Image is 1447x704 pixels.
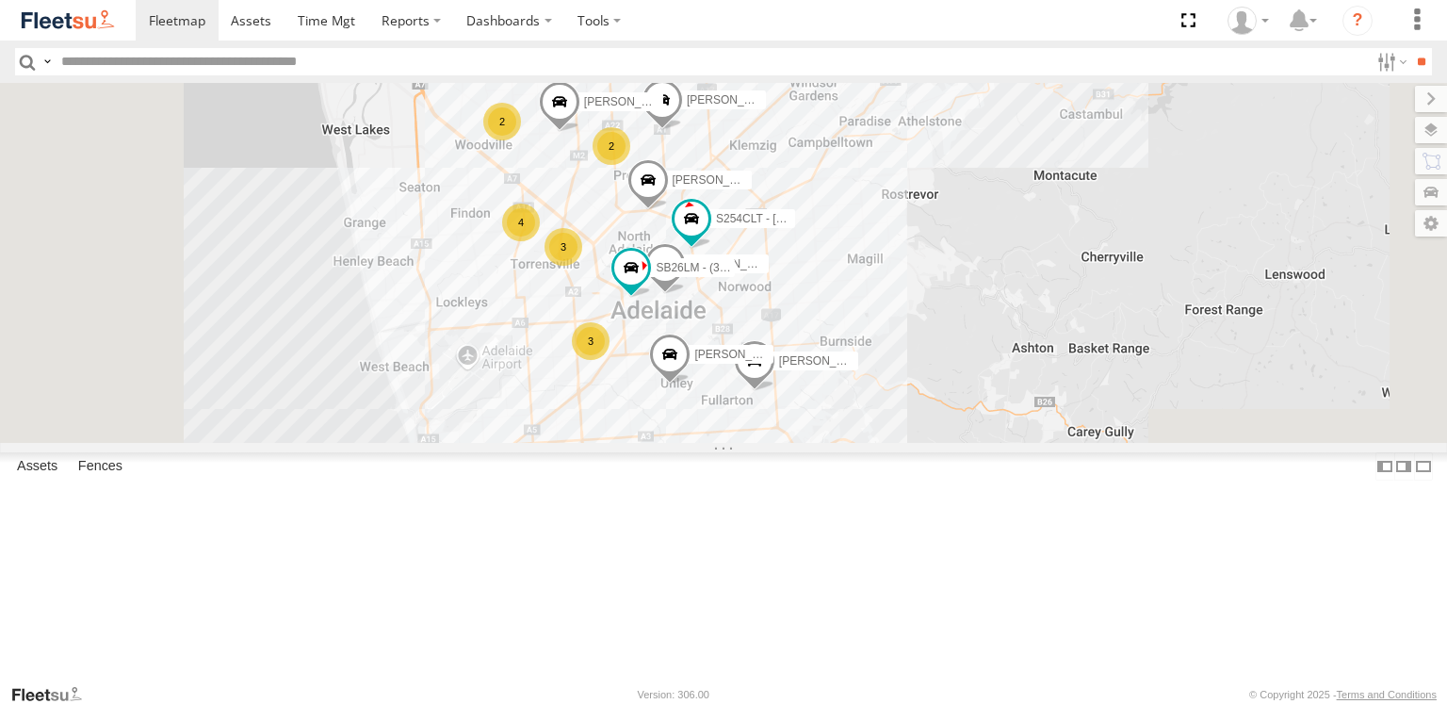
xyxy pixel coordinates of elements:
span: S254CLT - [PERSON_NAME] [716,212,866,225]
div: Version: 306.00 [638,689,709,700]
div: 4 [502,204,540,241]
div: 2 [593,127,630,165]
div: 3 [545,228,582,266]
label: Search Filter Options [1370,48,1410,75]
div: SA Health VDC [1221,7,1276,35]
label: Map Settings [1415,210,1447,237]
a: Visit our Website [10,685,97,704]
label: Fences [69,453,132,480]
div: 2 [483,103,521,140]
a: Terms and Conditions [1337,689,1437,700]
div: © Copyright 2025 - [1249,689,1437,700]
img: fleetsu-logo-horizontal.svg [19,8,117,33]
label: Dock Summary Table to the Left [1375,452,1394,480]
span: [PERSON_NAME] [584,96,677,109]
label: Dock Summary Table to the Right [1394,452,1413,480]
label: Assets [8,453,67,480]
i: ? [1342,6,1373,36]
label: Hide Summary Table [1414,452,1433,480]
span: [PERSON_NAME] [694,348,788,361]
label: Search Query [40,48,55,75]
span: SB26LM - (3P HINO) R7 [656,261,779,274]
span: [PERSON_NAME] [690,257,783,270]
span: [PERSON_NAME] [779,354,872,368]
div: 3 [572,322,610,360]
span: [PERSON_NAME] [673,173,766,187]
span: [PERSON_NAME] [687,93,780,106]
